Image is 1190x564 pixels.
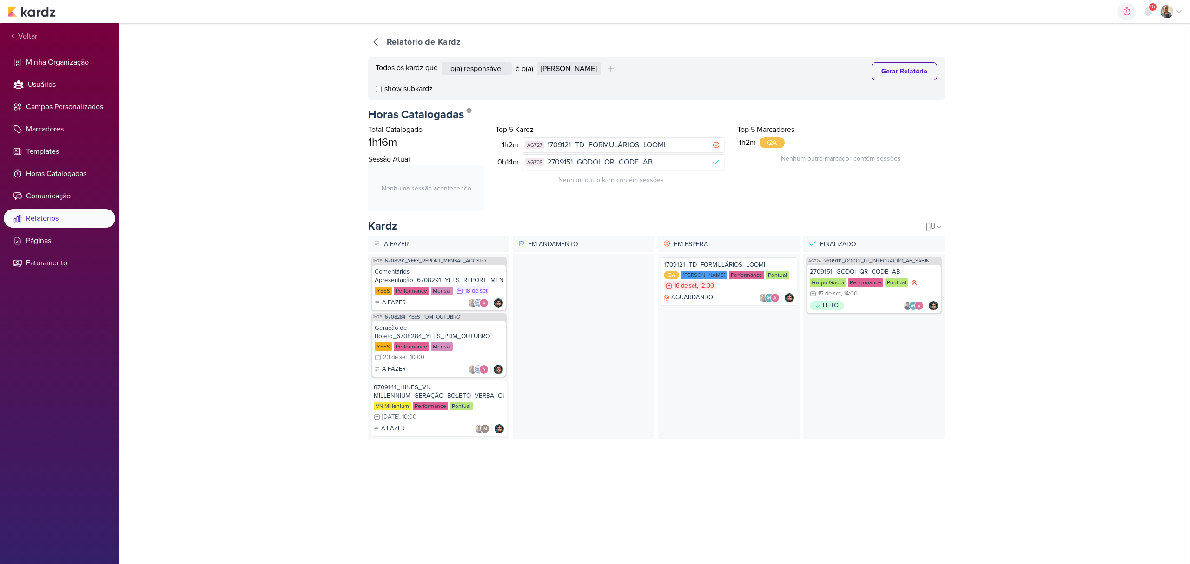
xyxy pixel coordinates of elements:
li: Horas Catalogadas [4,164,115,183]
div: Performance [729,271,764,279]
div: Grupo Godoi [810,278,846,287]
div: Geração de Boleto_6708284_YEES_PDM_OUTUBRO [375,324,503,341]
input: show subkardz [376,86,382,92]
span: IM73 [372,315,383,320]
img: Iara Santos [475,424,484,433]
div: Nenhum outro kard contém sessões [496,170,726,185]
img: Caroline Traven De Andrade [474,365,483,374]
a: 2709151_GODOI_QR_CODE_AB Grupo Godoi Performance Pontual 15 de set , 14:00 FEITO AG [807,265,941,313]
p: Em Andamento [526,237,652,251]
img: Iara Santos [759,293,768,302]
div: YEES [375,342,392,351]
span: AG724 [807,258,822,263]
div: Top 5 Kardz [496,124,726,135]
li: Templates [4,142,115,161]
li: Comunicação [4,187,115,205]
span: IM78 [372,258,383,263]
p: Em Espera [672,237,797,251]
li: Minha Organização [4,53,115,72]
a: Comentários Apresentação_6708291_YEES_REPORT_MENSAL_AGOSTO YEES Performance Mensal 18 de set A FAZER [372,265,506,310]
a: 2609111_GODOI_LP_INTEGRAÇÃO_AB_SABIN [824,258,930,263]
div: Pontual [766,271,789,279]
li: Usuários [4,75,115,94]
p: A Fazer [382,237,507,251]
img: Nelito Junior [494,365,503,374]
div: 8709141_HINES_VN MILLENNIUM_GERAÇÃO_BOLETO_VERBA_OUTUBRO [374,383,504,400]
div: Nenhum outro marcador contém sessões [737,148,945,164]
div: , 12:00 [697,283,714,289]
img: Nelito Junior [929,301,938,310]
div: Relatório de Kardz [387,36,461,48]
p: AG [767,296,773,301]
img: Alessandra Gomes [770,293,780,302]
img: Nelito Junior [494,298,503,308]
div: Mensal [431,287,453,295]
p: AG [911,304,917,308]
div: Horas Catalogadas [368,104,945,122]
a: AG739 2709151_GODOI_QR_CODE_AB [522,154,724,170]
div: 1709121_TD_FORMULÁRIOS_LOOMI [664,261,794,269]
div: 23 de set [383,354,407,361]
p: A FAZER [381,424,405,433]
span: 9+ [1150,3,1156,11]
a: 6708284_YEES_PDM_OUTUBRO [385,315,460,320]
div: 18 de set [465,288,488,294]
div: Aline Gimenez Graciano [909,301,918,310]
p: A FAZER [382,365,406,374]
img: Levy Pessoa [903,301,912,310]
div: VN Millenium [374,402,411,410]
div: Performance [848,278,883,287]
img: Alessandra Gomes [479,298,489,308]
div: 1h2m [497,139,522,151]
li: Campos Personalizados [4,98,115,116]
div: , 14:00 [841,291,858,297]
li: Faturamento [4,254,115,272]
img: Iara Santos [1160,5,1173,18]
div: Comentários Apresentação_6708291_YEES_REPORT_MENSAL_AGOSTO [375,268,503,284]
a: AG727 1709121_TD_FORMULÁRIOS_LOOMI [522,137,724,152]
div: 15 de set [818,291,841,297]
li: Páginas [4,231,115,250]
span: < [11,31,14,42]
li: Marcadores [4,120,115,138]
div: YEES [375,287,392,295]
span: 2709151_GODOI_QR_CODE_AB [547,157,653,168]
div: [PERSON_NAME] [681,271,727,279]
div: Isabella Machado Guimarães [480,424,489,433]
div: , 10:00 [407,354,424,361]
div: Performance [394,287,429,295]
div: 0h14m [497,157,522,168]
div: Top 5 Marcadores [737,124,945,135]
div: Mensal [431,342,453,351]
p: AGUARDANDO [671,293,713,302]
div: é o(a) [516,63,533,74]
img: Nelito Junior [785,293,794,302]
div: 1h2m [737,137,760,148]
p: IM [483,427,487,432]
span: Nenhuma sessão acontecendo [382,184,471,193]
p: FEITO [823,301,839,310]
span: 1709121_TD_FORMULÁRIOS_LOOMI [547,139,666,151]
div: QA [664,271,679,279]
div: Aline Gimenez Graciano [765,293,774,302]
div: QA [760,137,785,148]
img: Nelito Junior [495,424,504,433]
div: [DATE] [382,414,399,420]
img: Alessandra Gomes [479,365,489,374]
a: 1709121_TD_FORMULÁRIOS_LOOMI QA [PERSON_NAME] Performance Pontual 16 de set , 12:00 AGUARDANDO AG [661,257,797,305]
p: A FAZER [382,298,406,308]
div: Performance [413,402,448,410]
div: Performance [394,342,429,351]
img: kardz.app [7,6,56,17]
div: 16 de set [674,283,697,289]
a: 6708291_YEES_REPORT_MENSAL_AGOSTO [385,258,486,263]
div: Pontual [450,402,473,410]
div: AG727 [525,141,544,149]
a: Geração de Boleto_6708284_YEES_PDM_OUTUBRO YEES Performance Mensal 23 de set , 10:00 A FAZER [372,321,506,377]
span: Voltar [14,31,37,42]
img: Alessandra Gomes [914,301,924,310]
a: 8709141_HINES_VN MILLENNIUM_GERAÇÃO_BOLETO_VERBA_OUTUBRO VN Millenium Performance Pontual [DATE] ... [371,380,507,436]
div: Pontual [885,278,908,287]
div: Todos os kardz que [376,62,438,75]
div: AG739 [525,158,544,166]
